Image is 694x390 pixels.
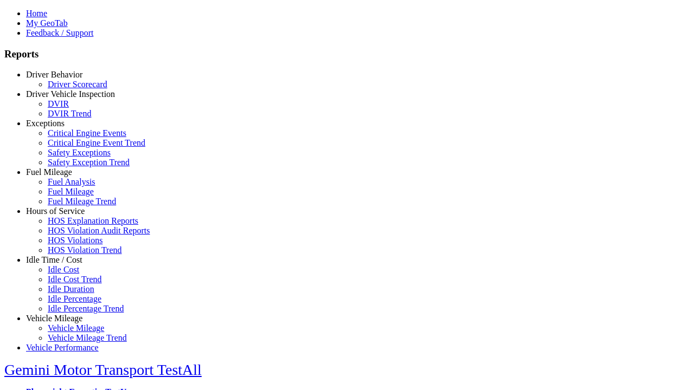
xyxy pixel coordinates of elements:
[48,158,130,167] a: Safety Exception Trend
[26,18,68,28] a: My GeoTab
[26,70,82,79] a: Driver Behavior
[26,206,85,216] a: Hours of Service
[26,167,72,177] a: Fuel Mileage
[48,294,101,303] a: Idle Percentage
[48,265,79,274] a: Idle Cost
[48,99,69,108] a: DVIR
[48,148,111,157] a: Safety Exceptions
[26,343,99,352] a: Vehicle Performance
[48,187,94,196] a: Fuel Mileage
[48,177,95,186] a: Fuel Analysis
[48,197,116,206] a: Fuel Mileage Trend
[48,304,124,313] a: Idle Percentage Trend
[4,48,690,60] h3: Reports
[48,109,91,118] a: DVIR Trend
[26,255,82,264] a: Idle Time / Cost
[26,314,82,323] a: Vehicle Mileage
[48,333,127,342] a: Vehicle Mileage Trend
[48,245,122,255] a: HOS Violation Trend
[4,361,202,378] a: Gemini Motor Transport TestAll
[48,80,107,89] a: Driver Scorecard
[48,138,145,147] a: Critical Engine Event Trend
[26,89,115,99] a: Driver Vehicle Inspection
[26,9,47,18] a: Home
[48,275,102,284] a: Idle Cost Trend
[48,323,104,333] a: Vehicle Mileage
[48,216,138,225] a: HOS Explanation Reports
[48,236,102,245] a: HOS Violations
[26,28,93,37] a: Feedback / Support
[48,284,94,294] a: Idle Duration
[26,119,65,128] a: Exceptions
[48,128,126,138] a: Critical Engine Events
[48,226,150,235] a: HOS Violation Audit Reports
